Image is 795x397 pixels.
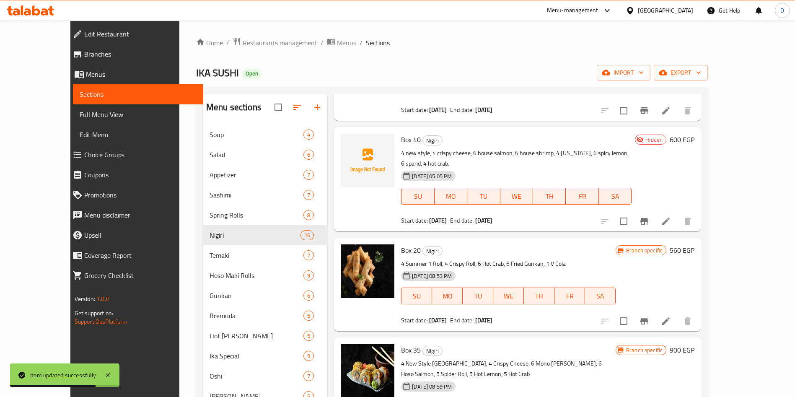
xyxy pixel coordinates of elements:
span: Start date: [401,315,428,326]
span: Sort sections [287,97,307,117]
div: Hot Ura Maki [210,331,303,341]
h6: 600 EGP [670,134,694,145]
span: FR [569,190,595,202]
div: Hot [PERSON_NAME]5 [203,326,327,346]
div: [GEOGRAPHIC_DATA] [638,6,693,15]
span: SU [405,190,431,202]
div: Sashimi7 [203,185,327,205]
b: [DATE] [429,104,447,115]
span: Nigiri [423,136,442,145]
button: SU [401,188,434,205]
button: MO [435,188,467,205]
span: End date: [450,215,474,226]
a: Choice Groups [66,145,203,165]
p: 4 New Style [GEOGRAPHIC_DATA], 4 Crispy Cheese, 6 Mono [PERSON_NAME], 6 Hoso Salmon, 5 Spider Rol... [401,358,616,379]
div: items [303,210,314,220]
span: Upsell [84,230,197,240]
div: items [303,291,314,301]
span: Branches [84,49,197,59]
b: [DATE] [475,104,493,115]
div: items [303,170,314,180]
span: Edit Restaurant [84,29,197,39]
a: Promotions [66,185,203,205]
span: 7 [304,252,313,259]
span: Soup [210,130,303,140]
button: delete [678,211,698,231]
h6: 560 EGP [670,244,694,256]
span: Appetizer [210,170,303,180]
span: [DATE] 08:59 PM [409,383,455,391]
span: WE [504,190,530,202]
li: / [360,38,363,48]
span: Version: [75,293,95,304]
span: TU [466,290,490,302]
a: Upsell [66,225,203,245]
div: Ika Special [210,351,303,361]
span: 9 [304,352,313,360]
div: Bremuda5 [203,306,327,326]
div: Hoso Maki Rolls [210,270,303,280]
span: Select all sections [269,99,287,116]
div: items [303,311,314,321]
div: Open [242,69,262,79]
div: items [303,150,314,160]
h2: Menu sections [206,101,262,114]
a: Edit menu item [661,316,671,326]
span: Full Menu View [80,109,197,119]
span: Promotions [84,190,197,200]
div: Gunkan6 [203,285,327,306]
span: Select to update [615,312,632,330]
span: SU [405,290,429,302]
span: 7 [304,171,313,179]
span: Spring Rolls [210,210,303,220]
li: / [321,38,324,48]
span: Gunkan [210,291,303,301]
button: delete [678,101,698,121]
span: D [780,6,784,15]
span: Grocery Checklist [84,270,197,280]
button: Branch-specific-item [634,101,654,121]
div: Soup4 [203,125,327,145]
div: items [303,130,314,140]
button: TU [463,288,493,304]
span: MO [435,290,459,302]
button: TU [467,188,500,205]
div: Oshi [210,371,303,381]
button: Branch-specific-item [634,311,654,331]
span: Menus [337,38,356,48]
span: SA [602,190,628,202]
span: 6 [304,292,313,300]
a: Menus [327,37,356,48]
span: Hidden [642,136,666,144]
span: import [603,67,644,78]
a: Grocery Checklist [66,265,203,285]
button: Branch-specific-item [634,211,654,231]
span: 4 [304,131,313,139]
div: Item updated successfully [30,371,96,380]
a: Support.OpsPlatform [75,316,128,327]
b: [DATE] [429,315,447,326]
button: delete [678,311,698,331]
div: items [303,351,314,361]
div: items [303,270,314,280]
span: Nigiri [210,230,300,240]
button: export [654,65,708,80]
span: FR [558,290,582,302]
span: Menus [86,69,197,79]
span: Sections [366,38,390,48]
span: Sashimi [210,190,303,200]
a: Restaurants management [233,37,317,48]
img: Box 20 [341,244,394,298]
span: Salad [210,150,303,160]
span: Select to update [615,213,632,230]
li: / [226,38,229,48]
div: items [303,371,314,381]
nav: breadcrumb [196,37,708,48]
div: Salad6 [203,145,327,165]
span: 7 [304,191,313,199]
